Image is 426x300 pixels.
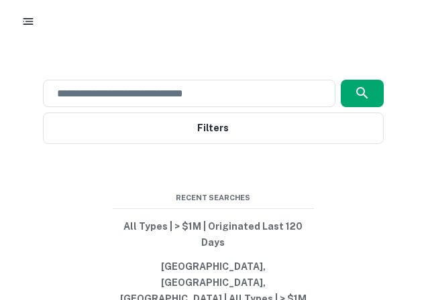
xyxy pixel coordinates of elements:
button: Filters [43,112,384,144]
button: All Types | > $1M | Originated Last 120 Days [113,214,314,254]
span: Recent Searches [113,192,314,204]
iframe: Chat Widget [359,193,426,257]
